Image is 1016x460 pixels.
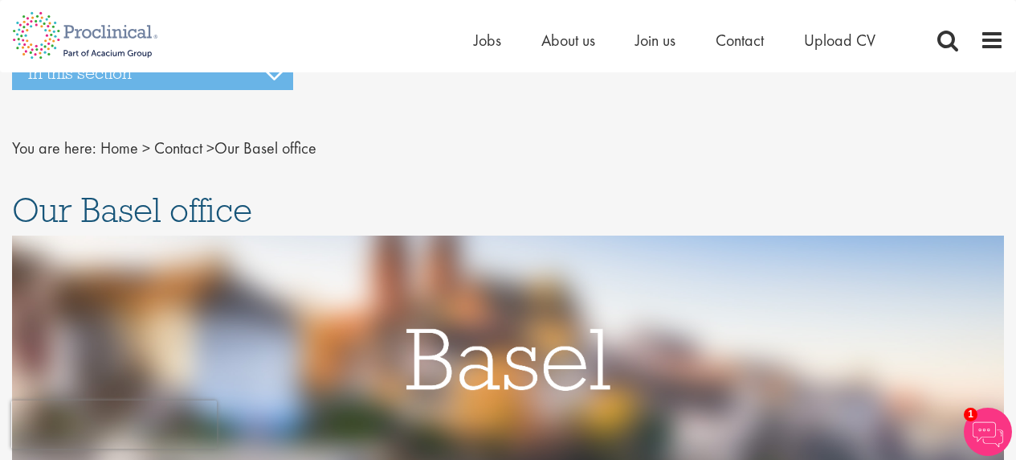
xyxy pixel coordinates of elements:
span: You are here: [12,138,96,158]
span: > [142,138,150,158]
span: 1 [964,408,977,421]
a: breadcrumb link to Contact [154,138,202,158]
a: Jobs [474,30,501,51]
h3: In this section [12,56,293,90]
a: Upload CV [804,30,875,51]
span: Our Basel office [12,188,252,232]
img: Chatbot [964,408,1012,456]
iframe: reCAPTCHA [11,400,217,449]
a: Contact [716,30,764,51]
a: breadcrumb link to Home [100,138,138,158]
span: Our Basel office [100,138,316,158]
span: > [206,138,214,158]
a: Join us [635,30,675,51]
a: About us [541,30,595,51]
